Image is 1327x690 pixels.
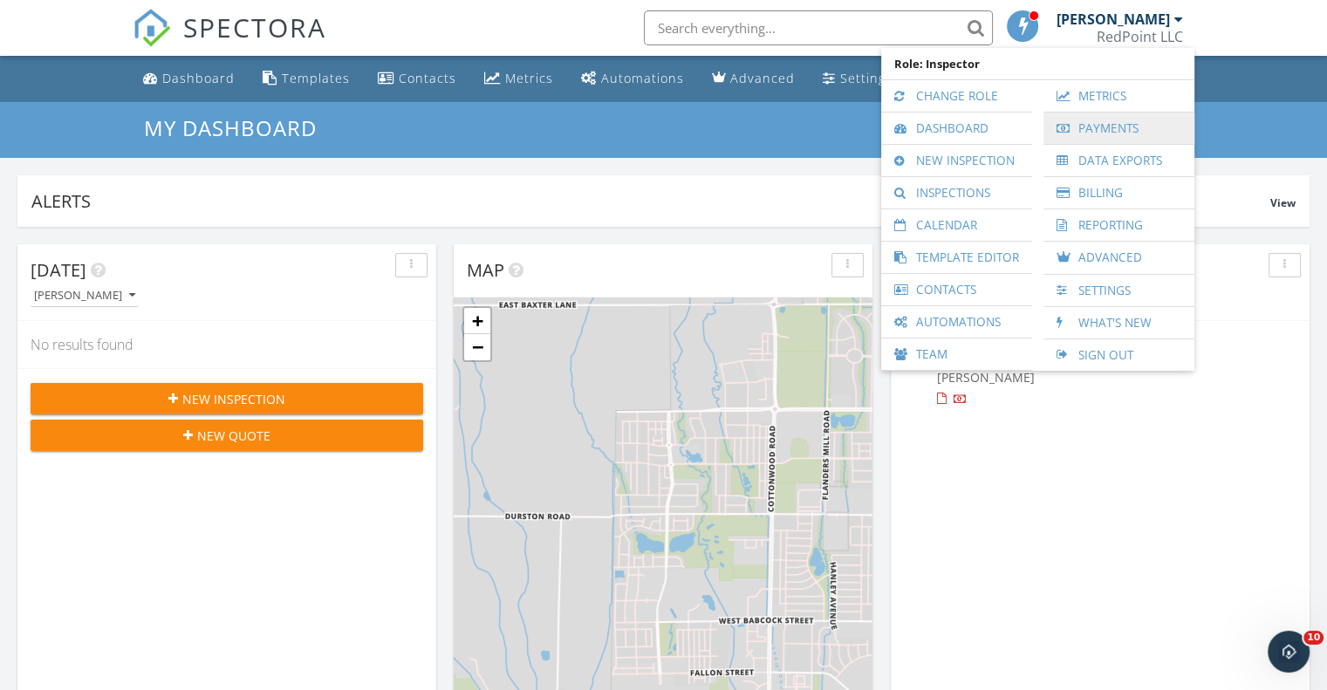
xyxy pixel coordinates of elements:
a: Sign Out [1052,339,1186,371]
iframe: Intercom live chat [1268,631,1310,673]
a: Metrics [477,63,560,95]
a: What's New [1052,307,1186,338]
a: Team [890,338,1023,370]
span: Map [467,258,504,282]
a: Zoom out [464,334,490,360]
span: [PERSON_NAME] [936,369,1034,386]
a: Dashboard [136,63,242,95]
div: Automations [601,70,684,86]
span: SPECTORA [183,9,326,45]
span: 10 [1303,631,1324,645]
button: [PERSON_NAME] [31,284,139,308]
input: Search everything... [644,10,993,45]
div: No results found [17,321,436,368]
a: Template Editor [890,242,1023,273]
div: Advanced [730,70,795,86]
span: New Inspection [182,390,285,408]
img: The Best Home Inspection Software - Spectora [133,9,171,47]
div: [PERSON_NAME] [34,290,135,302]
a: Templates [256,63,357,95]
a: Settings [816,63,899,95]
button: New Quote [31,420,423,451]
span: View [1270,195,1296,210]
a: Data Exports [1052,145,1186,176]
a: New Inspection [890,145,1023,176]
a: Contacts [371,63,463,95]
div: RedPoint LLC [1097,28,1183,45]
a: Automations [890,306,1023,338]
a: Calendar [890,209,1023,241]
a: Advanced [705,63,802,95]
a: Metrics [1052,80,1186,112]
a: Automations (Basic) [574,63,691,95]
a: Zoom in [464,308,490,334]
span: My Dashboard [144,113,317,142]
span: New Quote [197,427,270,445]
span: [DATE] [31,258,86,282]
div: [PERSON_NAME] [1057,10,1170,28]
a: Inspections [890,177,1023,208]
div: Contacts [399,70,456,86]
a: Advanced [1052,242,1186,274]
div: Alerts [31,189,1270,213]
a: SPECTORA [133,24,326,60]
span: Role: Inspector [890,48,1186,79]
a: Contacts [890,274,1023,305]
div: Settings [840,70,893,86]
a: Payments [1052,113,1186,144]
button: New Inspection [31,383,423,414]
div: Metrics [505,70,553,86]
a: Reporting [1052,209,1186,241]
a: Dashboard [890,113,1023,144]
div: Templates [282,70,350,86]
a: Change Role [890,80,1023,112]
div: Dashboard [162,70,235,86]
a: Billing [1052,177,1186,208]
a: Settings [1052,275,1186,306]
